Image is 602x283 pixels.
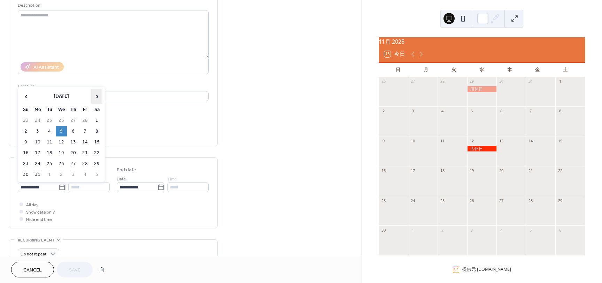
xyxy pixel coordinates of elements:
div: 23 [381,198,386,203]
div: 15 [557,138,563,143]
div: 木 [496,63,524,77]
div: 4 [440,109,445,114]
td: 26 [56,116,67,126]
td: 28 [79,116,91,126]
div: Description [18,2,207,9]
td: 9 [20,137,31,147]
div: 21 [528,168,533,173]
div: 10 [410,138,415,143]
td: 29 [91,159,102,169]
td: 7 [79,126,91,136]
div: 2 [381,109,386,114]
div: 6 [499,109,504,114]
th: [DATE] [32,89,91,104]
td: 27 [68,116,79,126]
td: 12 [56,137,67,147]
div: 19 [469,168,474,173]
td: 5 [91,170,102,180]
div: 土 [551,63,579,77]
div: 28 [440,79,445,84]
span: Cancel [23,267,42,274]
td: 10 [32,137,43,147]
td: 4 [44,126,55,136]
div: 14 [528,138,533,143]
div: 火 [440,63,468,77]
div: Location [18,83,207,90]
div: 月 [412,63,440,77]
div: 13 [499,138,504,143]
div: 11月 2025 [379,37,585,46]
td: 31 [32,170,43,180]
div: 29 [557,198,563,203]
span: Do not repeat [21,250,47,258]
div: 30 [499,79,504,84]
span: ‹ [21,89,31,103]
td: 2 [56,170,67,180]
td: 2 [20,126,31,136]
th: Th [68,105,79,115]
td: 20 [68,148,79,158]
div: 18 [440,168,445,173]
td: 15 [91,137,102,147]
td: 28 [79,159,91,169]
div: 26 [469,198,474,203]
div: 22 [557,168,563,173]
td: 24 [32,159,43,169]
span: Show date only [26,209,55,216]
td: 3 [68,170,79,180]
span: Time [68,176,78,183]
div: 31 [528,79,533,84]
div: 店休日 [467,146,497,152]
div: 1 [557,79,563,84]
td: 1 [91,116,102,126]
td: 21 [79,148,91,158]
th: Sa [91,105,102,115]
span: All day [26,201,38,209]
th: Su [20,105,31,115]
span: Recurring event [18,237,55,244]
div: 4 [499,228,504,233]
td: 17 [32,148,43,158]
div: 水 [468,63,496,77]
div: 店休日 [467,86,497,92]
td: 18 [44,148,55,158]
td: 25 [44,116,55,126]
div: 20 [499,168,504,173]
div: 8 [557,109,563,114]
td: 14 [79,137,91,147]
th: Fr [79,105,91,115]
div: 27 [499,198,504,203]
button: 13今日 [382,49,408,59]
td: 4 [79,170,91,180]
div: 29 [469,79,474,84]
div: 5 [469,109,474,114]
td: 6 [68,126,79,136]
div: 17 [410,168,415,173]
th: Mo [32,105,43,115]
div: 9 [381,138,386,143]
div: 26 [381,79,386,84]
div: 3 [410,109,415,114]
div: 30 [381,228,386,233]
div: 5 [528,228,533,233]
span: › [92,89,102,103]
div: 3 [469,228,474,233]
span: Time [167,176,177,183]
td: 11 [44,137,55,147]
div: 16 [381,168,386,173]
td: 1 [44,170,55,180]
td: 16 [20,148,31,158]
span: Date [117,176,126,183]
button: Cancel [11,262,54,277]
div: 24 [410,198,415,203]
td: 27 [68,159,79,169]
td: 8 [91,126,102,136]
td: 25 [44,159,55,169]
div: End date [117,166,136,174]
div: 1 [410,228,415,233]
a: [DOMAIN_NAME] [477,266,511,272]
th: We [56,105,67,115]
div: 日 [384,63,412,77]
div: 提供元 [462,266,511,273]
